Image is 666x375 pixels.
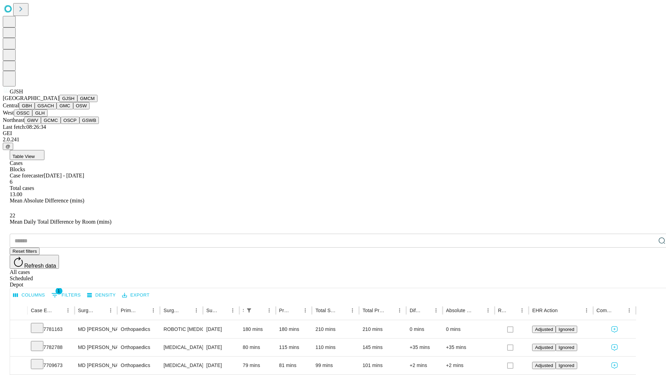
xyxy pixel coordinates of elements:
[300,306,310,315] button: Menu
[362,339,403,356] div: 145 mins
[507,306,517,315] button: Sort
[244,306,254,315] div: 1 active filter
[163,320,199,338] div: ROBOTIC [MEDICAL_DATA] KNEE TOTAL
[243,320,272,338] div: 180 mins
[11,290,47,301] button: Select columns
[558,363,574,368] span: Ignored
[191,306,201,315] button: Menu
[483,306,493,315] button: Menu
[228,306,238,315] button: Menu
[338,306,348,315] button: Sort
[10,185,34,191] span: Total cases
[121,339,156,356] div: Orthopaedics
[10,150,44,160] button: Table View
[31,357,71,374] div: 7709673
[431,306,441,315] button: Menu
[106,306,116,315] button: Menu
[77,95,97,102] button: GMCM
[410,320,439,338] div: 0 mins
[395,306,404,315] button: Menu
[31,320,71,338] div: 7781163
[12,249,37,254] span: Reset filters
[218,306,228,315] button: Sort
[255,306,264,315] button: Sort
[558,327,574,332] span: Ignored
[362,357,403,374] div: 101 mins
[10,212,15,218] span: 22
[41,117,61,124] button: GCMC
[556,326,577,333] button: Ignored
[3,143,13,150] button: @
[532,344,556,351] button: Adjusted
[410,308,421,313] div: Difference
[558,345,574,350] span: Ignored
[535,327,553,332] span: Adjusted
[10,219,111,225] span: Mean Daily Total Difference by Room (mins)
[14,109,33,117] button: OSSC
[243,339,272,356] div: 80 mins
[315,339,356,356] div: 110 mins
[473,306,483,315] button: Sort
[582,306,591,315] button: Menu
[446,308,473,313] div: Absolute Difference
[14,342,24,354] button: Expand
[96,306,106,315] button: Sort
[182,306,191,315] button: Sort
[362,308,384,313] div: Total Predicted Duration
[535,363,553,368] span: Adjusted
[206,357,236,374] div: [DATE]
[3,117,24,123] span: Northeast
[24,263,56,269] span: Refresh data
[410,357,439,374] div: +2 mins
[279,308,290,313] div: Predicted In Room Duration
[532,326,556,333] button: Adjusted
[624,306,634,315] button: Menu
[31,339,71,356] div: 7782788
[10,89,23,94] span: GJSH
[50,290,83,301] button: Show filters
[615,306,624,315] button: Sort
[532,308,557,313] div: EHR Action
[63,306,73,315] button: Menu
[206,308,217,313] div: Surgery Date
[10,191,22,197] span: 13.00
[148,306,158,315] button: Menu
[57,102,73,109] button: GMC
[121,308,138,313] div: Primary Service
[206,339,236,356] div: [DATE]
[517,306,527,315] button: Menu
[532,362,556,369] button: Adjusted
[55,287,62,294] span: 1
[44,173,84,178] span: [DATE] - [DATE]
[3,130,663,136] div: GEI
[10,198,84,203] span: Mean Absolute Difference (mins)
[315,308,337,313] div: Total Scheduled Duration
[163,339,199,356] div: [MEDICAL_DATA] [MEDICAL_DATA]
[3,110,14,116] span: West
[10,255,59,269] button: Refresh data
[535,345,553,350] span: Adjusted
[558,306,568,315] button: Sort
[362,320,403,338] div: 210 mins
[14,360,24,372] button: Expand
[120,290,151,301] button: Export
[206,320,236,338] div: [DATE]
[291,306,300,315] button: Sort
[78,357,114,374] div: MD [PERSON_NAME] [PERSON_NAME] Md
[59,95,77,102] button: GJSH
[31,308,53,313] div: Case Epic Id
[139,306,148,315] button: Sort
[3,95,59,101] span: [GEOGRAPHIC_DATA]
[10,179,12,185] span: 6
[446,320,491,338] div: 0 mins
[14,324,24,336] button: Expand
[79,117,99,124] button: GSWB
[279,357,309,374] div: 81 mins
[121,320,156,338] div: Orthopaedics
[279,339,309,356] div: 115 mins
[10,173,44,178] span: Case forecaster
[19,102,35,109] button: GBH
[78,308,95,313] div: Surgeon Name
[78,320,114,338] div: MD [PERSON_NAME] [PERSON_NAME] Md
